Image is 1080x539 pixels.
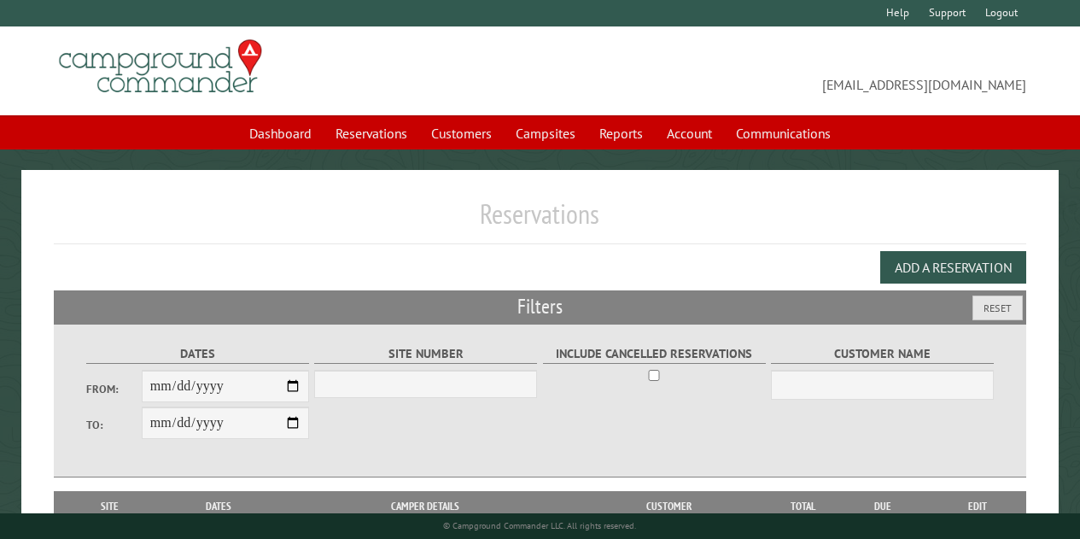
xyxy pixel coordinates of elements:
th: Customer [569,491,769,522]
label: Dates [86,344,309,364]
a: Customers [421,117,502,149]
a: Reservations [325,117,417,149]
h1: Reservations [54,197,1026,244]
th: Dates [157,491,281,522]
label: To: [86,417,142,433]
th: Total [769,491,838,522]
a: Communications [726,117,841,149]
span: [EMAIL_ADDRESS][DOMAIN_NAME] [540,47,1026,95]
th: Camper Details [281,491,569,522]
a: Campsites [505,117,586,149]
th: Site [62,491,156,522]
label: Customer Name [771,344,994,364]
h2: Filters [54,290,1026,323]
th: Due [838,491,929,522]
button: Add a Reservation [880,251,1026,284]
a: Reports [589,117,653,149]
button: Reset [972,296,1023,320]
label: Site Number [314,344,537,364]
small: © Campground Commander LLC. All rights reserved. [443,520,636,531]
label: Include Cancelled Reservations [543,344,766,364]
img: Campground Commander [54,33,267,100]
th: Edit [928,491,1025,522]
label: From: [86,381,142,397]
a: Dashboard [239,117,322,149]
a: Account [657,117,722,149]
